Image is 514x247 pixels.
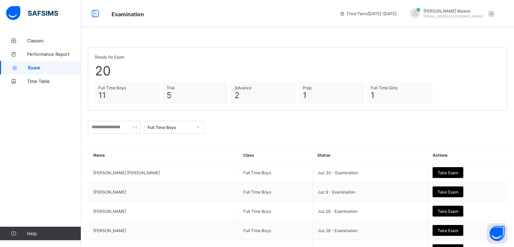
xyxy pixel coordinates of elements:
td: Full Time Boys [238,221,312,240]
th: Name [88,148,238,163]
span: 5 [167,90,225,100]
td: [PERSON_NAME] [88,221,238,240]
span: Take Exam [438,209,458,214]
td: Juz 9 - Examination [312,182,427,202]
img: safsims [6,6,58,20]
td: [PERSON_NAME] [PERSON_NAME] [88,163,238,182]
td: Juz 26 - Examination [312,202,427,221]
span: Ready for Exam [95,54,500,60]
div: Hafiz AbdullahMawar [403,8,498,19]
th: Actions [427,148,507,163]
span: Trial [167,85,225,90]
span: Time Table [27,78,81,84]
span: 11 [98,90,156,100]
span: Examination [112,11,144,18]
th: Class [238,148,312,163]
td: Juz 26 - Examination [312,221,427,240]
span: Full Time Girls [371,85,429,90]
div: Full Time Boys [148,125,192,130]
td: Full Time Boys [238,202,312,221]
span: Help [27,231,81,236]
span: session/term information [340,11,396,16]
span: 1 [371,90,429,100]
span: 1 [303,90,361,100]
span: Advance [235,85,293,90]
td: Full Time Boys [238,182,312,202]
span: Performance Report [27,51,81,57]
span: [PERSON_NAME] Mawar [423,8,483,14]
td: Juz 30 - Examination [312,163,427,182]
td: Full Time Boys [238,163,312,182]
span: Prep [303,85,361,90]
span: 2 [235,90,293,100]
button: Open asap [487,223,507,244]
span: Take Exam [438,170,458,175]
span: [EMAIL_ADDRESS][DOMAIN_NAME] [423,14,483,18]
span: Exam [28,65,81,70]
span: Classes [27,38,81,43]
span: Take Exam [438,228,458,233]
span: Full Time Boys [98,85,156,90]
span: Take Exam [438,189,458,195]
td: [PERSON_NAME] [88,202,238,221]
span: 20 [95,63,500,78]
th: Status [312,148,427,163]
td: [PERSON_NAME] [88,182,238,202]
